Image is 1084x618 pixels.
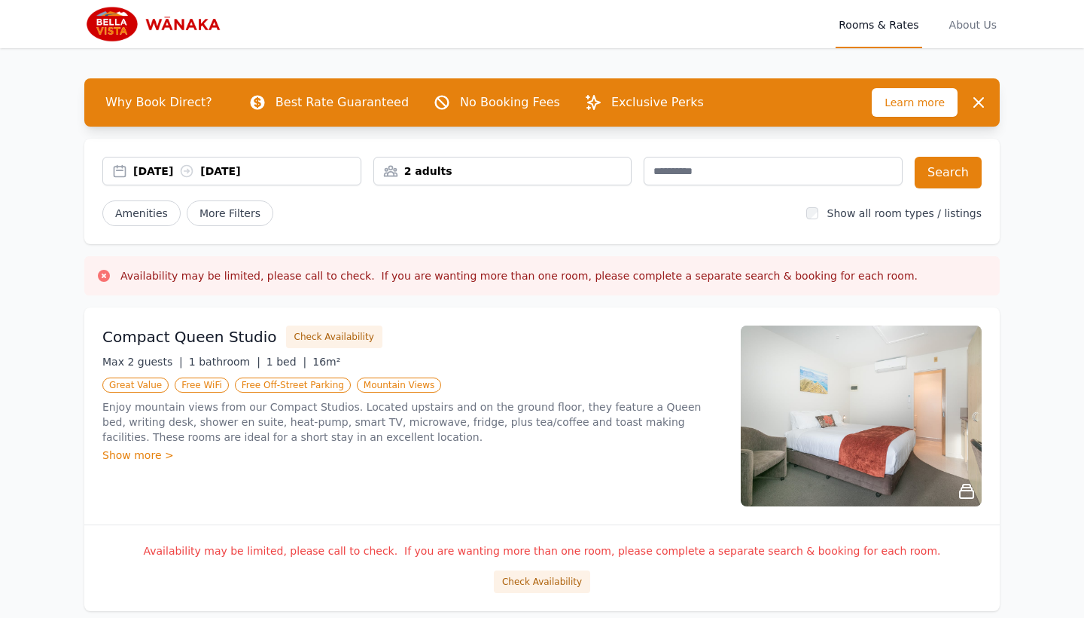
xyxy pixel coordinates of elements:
p: No Booking Fees [460,93,560,112]
span: Free WiFi [175,378,229,393]
button: Amenities [102,200,181,226]
p: Availability may be limited, please call to check. If you are wanting more than one room, please ... [102,543,982,558]
span: Learn more [872,88,958,117]
span: 1 bed | [266,356,306,368]
span: More Filters [187,200,273,226]
label: Show all room types / listings [827,207,982,219]
span: Max 2 guests | [102,356,183,368]
button: Check Availability [494,571,590,593]
span: 1 bathroom | [189,356,260,368]
div: Show more > [102,448,723,463]
span: Mountain Views [357,378,441,393]
div: [DATE] [DATE] [133,164,361,179]
h3: Compact Queen Studio [102,326,277,347]
span: Great Value [102,378,169,393]
h3: Availability may be limited, please call to check. If you are wanting more than one room, please ... [120,268,918,283]
p: Exclusive Perks [611,93,704,112]
div: 2 adults [374,164,632,179]
img: Bella Vista Wanaka [84,6,229,42]
span: Why Book Direct? [93,87,224,118]
button: Search [915,157,982,188]
button: Check Availability [286,326,382,348]
p: Enjoy mountain views from our Compact Studios. Located upstairs and on the ground floor, they fea... [102,399,723,445]
span: Free Off-Street Parking [235,378,351,393]
p: Best Rate Guaranteed [276,93,409,112]
span: 16m² [312,356,340,368]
